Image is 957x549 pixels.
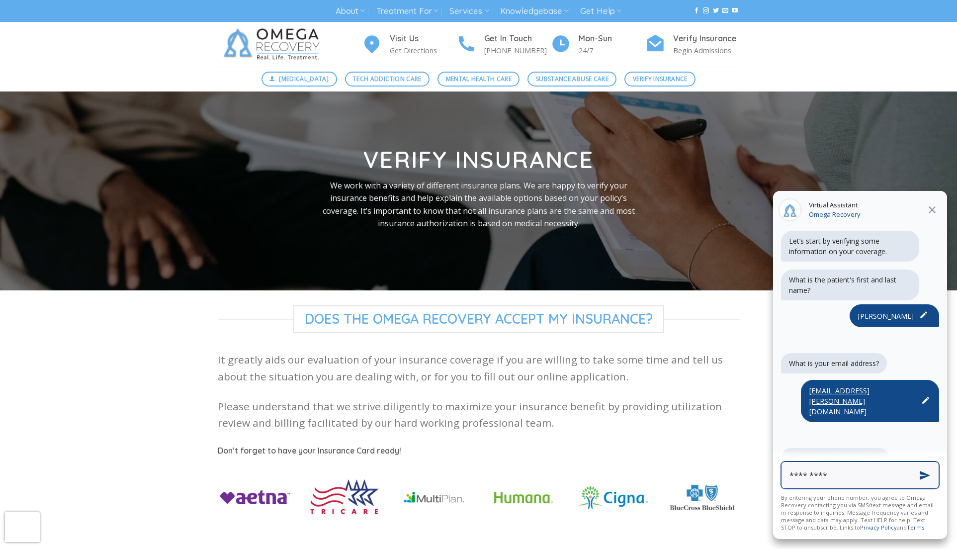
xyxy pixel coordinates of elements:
[318,180,640,230] p: We work with a variety of different insurance plans. We are happy to verify your insurance benefi...
[218,22,330,67] img: Omega Recovery
[633,74,688,84] span: Verify Insurance
[722,7,728,14] a: Send us an email
[390,45,456,56] p: Get Directions
[673,45,740,56] p: Begin Admissions
[363,145,594,174] strong: Verify Insurance
[218,398,740,432] p: Please understand that we strive diligently to maximize your insurance benefit by providing utili...
[536,74,609,84] span: Substance Abuse Care
[732,7,738,14] a: Follow on YouTube
[703,7,709,14] a: Follow on Instagram
[624,72,696,87] a: Verify Insurance
[293,305,665,333] span: Does The Omega Recovery Accept My Insurance?
[218,445,740,457] h5: Don’t forget to have your Insurance Card ready!
[390,32,456,45] h4: Visit Us
[694,7,699,14] a: Follow on Facebook
[261,72,337,87] a: [MEDICAL_DATA]
[353,74,422,84] span: Tech Addiction Care
[446,74,512,84] span: Mental Health Care
[449,2,489,20] a: Services
[579,32,645,45] h4: Mon-Sun
[279,74,329,84] span: [MEDICAL_DATA]
[437,72,520,87] a: Mental Health Care
[362,32,456,57] a: Visit Us Get Directions
[580,2,621,20] a: Get Help
[713,7,719,14] a: Follow on Twitter
[456,32,551,57] a: Get In Touch [PHONE_NUMBER]
[673,32,740,45] h4: Verify Insurance
[376,2,438,20] a: Treatment For
[645,32,740,57] a: Verify Insurance Begin Admissions
[345,72,430,87] a: Tech Addiction Care
[500,2,569,20] a: Knowledgebase
[579,45,645,56] p: 24/7
[336,2,365,20] a: About
[484,45,551,56] p: [PHONE_NUMBER]
[218,352,740,385] p: It greatly aids our evaluation of your insurance coverage if you are willing to take some time an...
[527,72,616,87] a: Substance Abuse Care
[484,32,551,45] h4: Get In Touch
